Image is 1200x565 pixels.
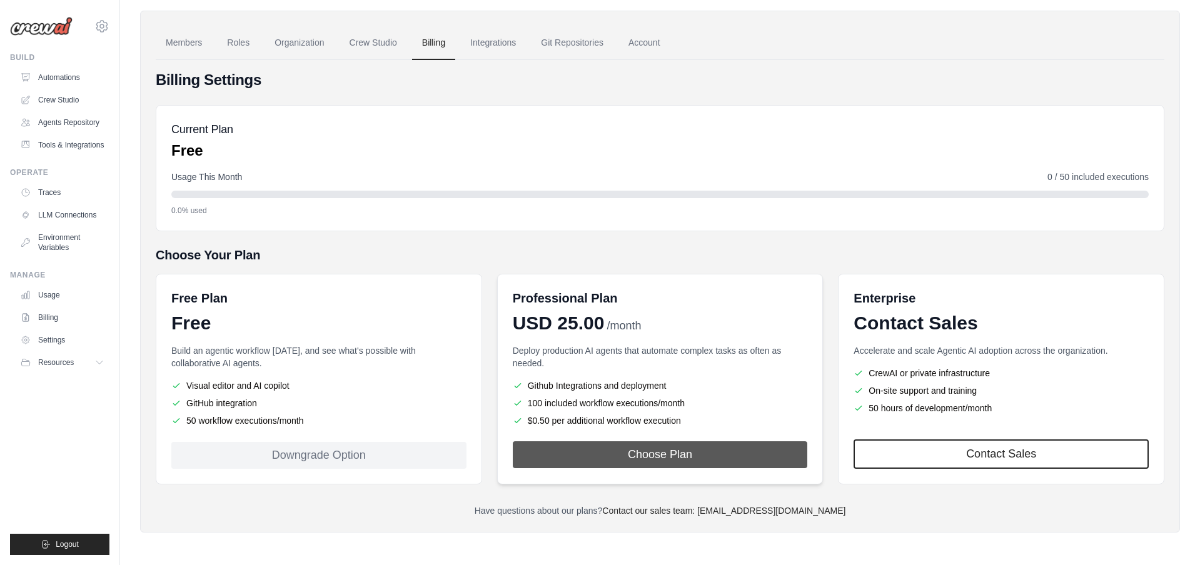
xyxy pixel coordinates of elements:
[10,17,73,36] img: Logo
[171,344,466,369] p: Build an agentic workflow [DATE], and see what's possible with collaborative AI agents.
[607,317,641,334] span: /month
[15,205,109,225] a: LLM Connections
[15,182,109,202] a: Traces
[854,402,1149,414] li: 50 hours of development/month
[38,357,74,367] span: Resources
[171,141,233,161] p: Free
[10,52,109,62] div: Build
[15,285,109,305] a: Usage
[854,367,1149,379] li: CrewAI or private infrastructure
[513,379,808,392] li: Github Integrations and deployment
[854,312,1149,334] div: Contact Sales
[460,26,526,60] a: Integrations
[854,344,1149,357] p: Accelerate and scale Agentic AI adoption across the organization.
[171,206,207,216] span: 0.0% used
[854,384,1149,397] li: On-site support and training
[854,289,1149,307] h6: Enterprise
[15,90,109,110] a: Crew Studio
[15,135,109,155] a: Tools & Integrations
[854,439,1149,469] a: Contact Sales
[156,504,1164,517] p: Have questions about our plans?
[217,26,260,60] a: Roles
[15,67,109,87] a: Automations
[171,397,466,409] li: GitHub integration
[513,289,618,307] h6: Professional Plan
[171,379,466,392] li: Visual editor and AI copilot
[171,121,233,138] h5: Current Plan
[513,312,605,334] span: USD 25.00
[171,289,228,307] h6: Free Plan
[340,26,407,60] a: Crew Studio
[156,26,212,60] a: Members
[513,414,808,427] li: $0.50 per additional workflow execution
[10,167,109,177] div: Operate
[531,26,613,60] a: Git Repositories
[156,246,1164,264] h5: Choose Your Plan
[171,414,466,427] li: 50 workflow executions/month
[15,307,109,327] a: Billing
[10,534,109,555] button: Logout
[513,441,808,468] button: Choose Plan
[10,270,109,280] div: Manage
[171,312,466,334] div: Free
[156,70,1164,90] h4: Billing Settings
[618,26,670,60] a: Account
[602,506,845,516] a: Contact our sales team: [EMAIL_ADDRESS][DOMAIN_NAME]
[15,227,109,257] a: Environment Variables
[15,112,109,132] a: Agents Repository
[15,330,109,350] a: Settings
[513,344,808,369] p: Deploy production AI agents that automate complex tasks as often as needed.
[1047,171,1149,183] span: 0 / 50 included executions
[15,352,109,372] button: Resources
[513,397,808,409] li: 100 included workflow executions/month
[171,171,242,183] span: Usage This Month
[412,26,455,60] a: Billing
[265,26,334,60] a: Organization
[56,539,79,549] span: Logout
[171,442,466,469] div: Downgrade Option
